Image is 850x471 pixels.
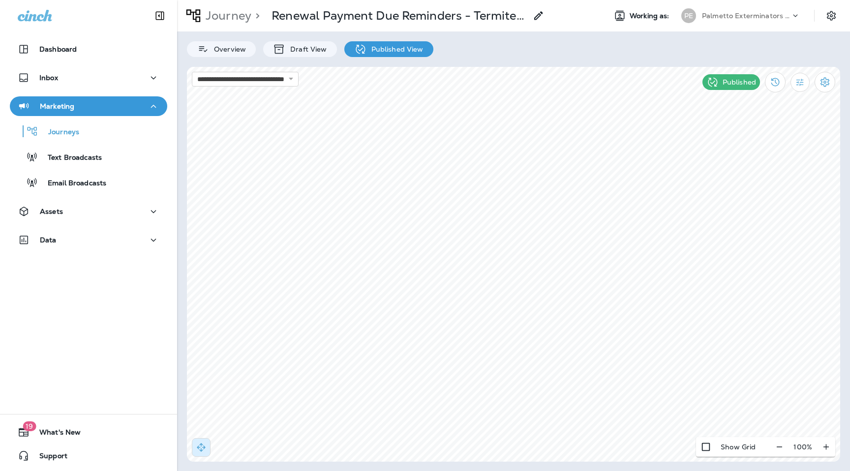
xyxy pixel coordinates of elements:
[10,121,167,142] button: Journeys
[10,422,167,442] button: 19What's New
[40,207,63,215] p: Assets
[30,452,67,464] span: Support
[723,78,756,86] p: Published
[815,72,835,92] button: Settings
[23,421,36,431] span: 19
[765,72,786,92] button: View Changelog
[793,443,812,451] p: 100 %
[10,172,167,193] button: Email Broadcasts
[30,428,81,440] span: What's New
[40,102,74,110] p: Marketing
[10,202,167,221] button: Assets
[146,6,174,26] button: Collapse Sidebar
[38,128,79,137] p: Journeys
[10,147,167,167] button: Text Broadcasts
[790,73,810,92] button: Filter Statistics
[38,179,106,188] p: Email Broadcasts
[40,236,57,244] p: Data
[10,39,167,59] button: Dashboard
[10,68,167,88] button: Inbox
[39,45,77,53] p: Dashboard
[721,443,756,451] p: Show Grid
[10,96,167,116] button: Marketing
[10,230,167,250] button: Data
[39,74,58,82] p: Inbox
[38,153,102,163] p: Text Broadcasts
[10,446,167,466] button: Support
